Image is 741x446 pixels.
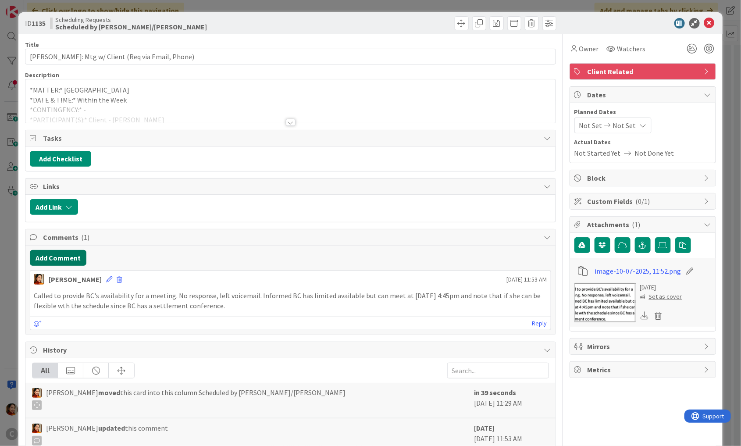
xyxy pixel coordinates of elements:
span: Attachments [588,219,700,230]
span: Not Done Yet [635,148,674,158]
img: PM [32,388,42,398]
span: [PERSON_NAME] this comment [46,423,168,446]
a: Reply [532,318,547,329]
span: Mirrors [588,341,700,352]
span: Comments [43,232,540,243]
span: Actual Dates [574,138,711,147]
b: moved [98,388,120,397]
span: Tasks [43,133,540,143]
label: Title [25,41,39,49]
span: ( 1 ) [81,233,89,242]
span: Description [25,71,59,79]
span: Support [18,1,40,12]
p: *MATTER:* [GEOGRAPHIC_DATA] [30,85,551,95]
div: Download [640,310,650,321]
span: Not Started Yet [574,148,621,158]
p: Called to provide BC's availability for a meeting. No response, left voicemail. Informed BC has l... [34,291,547,310]
button: Add Checklist [30,151,91,167]
span: Not Set [579,120,602,131]
span: Metrics [588,364,700,375]
b: in 39 seconds [474,388,517,397]
span: Client Related [588,66,700,77]
span: Dates [588,89,700,100]
span: [DATE] 11:53 AM [507,275,547,284]
span: ( 1 ) [632,220,641,229]
span: Planned Dates [574,107,711,117]
span: Links [43,181,540,192]
span: Owner [579,43,599,54]
input: type card name here... [25,49,556,64]
span: Watchers [617,43,646,54]
span: Custom Fields [588,196,700,207]
b: Scheduled by [PERSON_NAME]/[PERSON_NAME] [55,23,207,30]
div: [PERSON_NAME] [49,274,102,285]
span: Not Set [613,120,636,131]
a: image-10-07-2025, 11:52.png [595,266,681,276]
div: [DATE] [640,283,682,292]
div: [DATE] 11:29 AM [474,387,549,414]
img: PM [32,424,42,433]
p: *DATE & TIME:* Within the Week [30,95,551,105]
div: All [32,363,58,378]
b: updated [98,424,125,432]
span: ( 0/1 ) [636,197,650,206]
span: ID [25,18,46,29]
b: [DATE] [474,424,495,432]
span: Scheduling Requests [55,16,207,23]
span: History [43,345,540,355]
button: Add Link [30,199,78,215]
div: Set as cover [640,292,682,301]
input: Search... [447,363,549,378]
b: 1135 [32,19,46,28]
span: [PERSON_NAME] this card into this column Scheduled by [PERSON_NAME]/[PERSON_NAME] [46,387,346,410]
span: Block [588,173,700,183]
img: PM [34,274,44,285]
button: Add Comment [30,250,86,266]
